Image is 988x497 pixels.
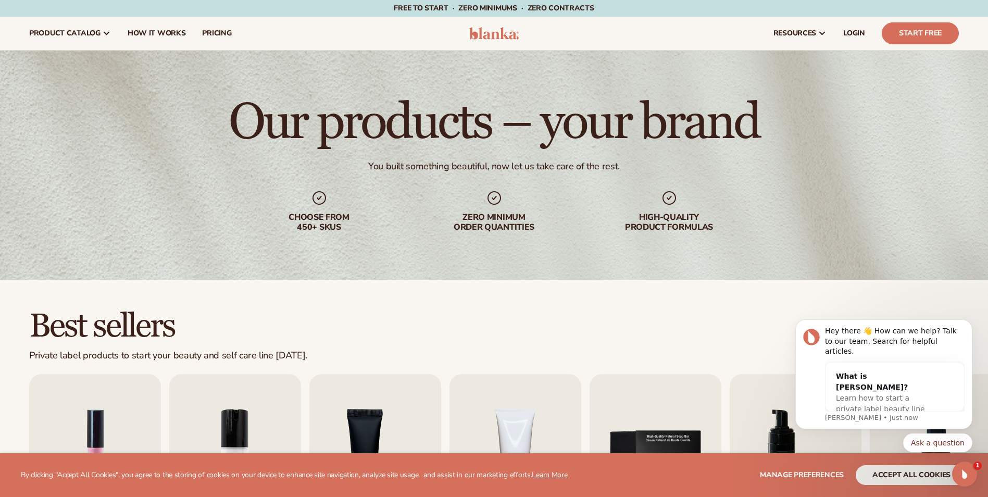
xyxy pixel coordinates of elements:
span: Free to start · ZERO minimums · ZERO contracts [394,3,594,13]
div: Choose from 450+ Skus [253,213,386,232]
p: By clicking "Accept All Cookies", you agree to the storing of cookies on your device to enhance s... [21,471,568,480]
iframe: Intercom notifications message [780,295,988,469]
div: Private label products to start your beauty and self care line [DATE]. [29,350,307,362]
a: Learn More [532,470,567,480]
span: Manage preferences [760,470,844,480]
a: LOGIN [835,17,873,50]
a: How It Works [119,17,194,50]
span: 1 [973,462,982,470]
a: Start Free [882,22,959,44]
div: Zero minimum order quantities [428,213,561,232]
a: pricing [194,17,240,50]
img: logo [469,27,519,40]
span: pricing [202,29,231,38]
span: LOGIN [843,29,865,38]
span: How It Works [128,29,186,38]
h1: Our products – your brand [229,98,759,148]
span: product catalog [29,29,101,38]
iframe: Intercom live chat [952,462,977,487]
a: product catalog [21,17,119,50]
div: High-quality product formulas [603,213,736,232]
button: accept all cookies [856,465,967,485]
h2: Best sellers [29,309,307,344]
button: Manage preferences [760,465,844,485]
a: resources [765,17,835,50]
div: You built something beautiful, now let us take care of the rest. [368,160,620,172]
span: resources [773,29,816,38]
